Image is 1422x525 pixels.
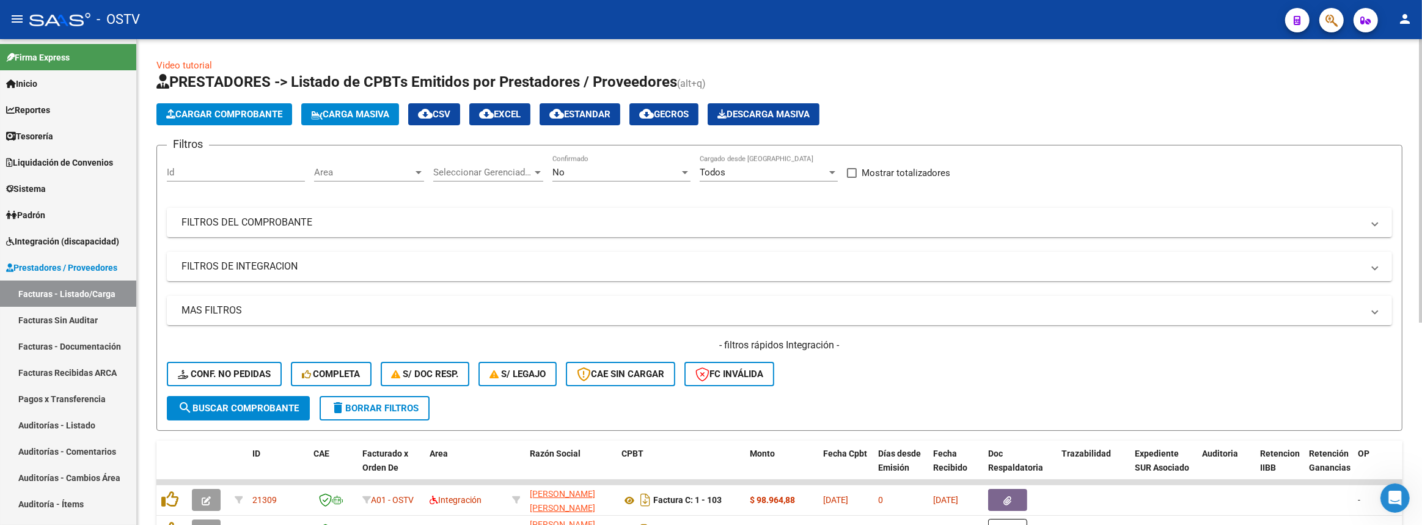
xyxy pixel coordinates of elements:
button: FC Inválida [684,362,774,386]
span: Monto [750,449,775,458]
app-download-masive: Descarga masiva de comprobantes (adjuntos) [708,103,819,125]
span: Prestadores / Proveedores [6,261,117,274]
button: Buscar Comprobante [167,396,310,420]
span: Sistema [6,182,46,196]
h3: Filtros [167,136,209,153]
span: Conf. no pedidas [178,369,271,380]
button: Completa [291,362,372,386]
span: Facturado x Orden De [362,449,408,472]
span: Gecros [639,109,689,120]
span: Expediente SUR Asociado [1135,449,1189,472]
button: Gecros [629,103,698,125]
mat-icon: search [178,400,192,415]
button: Carga Masiva [301,103,399,125]
span: A01 - OSTV [371,495,414,505]
span: Borrar Filtros [331,403,419,414]
span: FC Inválida [695,369,763,380]
span: 0 [878,495,883,505]
mat-panel-title: FILTROS DEL COMPROBANTE [181,216,1363,229]
span: CAE [313,449,329,458]
mat-expansion-panel-header: FILTROS DEL COMPROBANTE [167,208,1392,237]
datatable-header-cell: Fecha Cpbt [818,441,873,494]
span: Descarga Masiva [717,109,810,120]
mat-icon: cloud_download [418,106,433,121]
datatable-header-cell: Retencion IIBB [1255,441,1304,494]
span: Padrón [6,208,45,222]
span: Retencion IIBB [1260,449,1300,472]
datatable-header-cell: Auditoria [1197,441,1255,494]
span: Carga Masiva [311,109,389,120]
mat-icon: person [1398,12,1412,26]
span: Area [314,167,413,178]
span: Reportes [6,103,50,117]
button: Borrar Filtros [320,396,430,420]
datatable-header-cell: Razón Social [525,441,617,494]
span: S/ legajo [489,369,546,380]
span: 21309 [252,495,277,505]
datatable-header-cell: Doc Respaldatoria [983,441,1057,494]
span: [PERSON_NAME] [PERSON_NAME] [530,489,595,513]
span: S/ Doc Resp. [392,369,459,380]
span: Días desde Emisión [878,449,921,472]
span: Fecha Recibido [933,449,967,472]
span: EXCEL [479,109,521,120]
span: Seleccionar Gerenciador [433,167,532,178]
div: 27423026176 [530,487,612,513]
datatable-header-cell: OP [1353,441,1402,494]
mat-panel-title: FILTROS DE INTEGRACION [181,260,1363,273]
span: CPBT [621,449,643,458]
span: Trazabilidad [1061,449,1111,458]
button: Estandar [540,103,620,125]
mat-icon: cloud_download [549,106,564,121]
button: Cargar Comprobante [156,103,292,125]
button: Descarga Masiva [708,103,819,125]
mat-icon: cloud_download [479,106,494,121]
span: - [1358,495,1360,505]
button: S/ legajo [478,362,557,386]
span: Area [430,449,448,458]
span: Fecha Cpbt [823,449,867,458]
button: CAE SIN CARGAR [566,362,675,386]
span: Buscar Comprobante [178,403,299,414]
span: Integración [430,495,482,505]
span: Liquidación de Convenios [6,156,113,169]
span: PRESTADORES -> Listado de CPBTs Emitidos por Prestadores / Proveedores [156,73,677,90]
datatable-header-cell: ID [247,441,309,494]
span: Todos [700,167,725,178]
span: OP [1358,449,1369,458]
span: No [552,167,565,178]
datatable-header-cell: Fecha Recibido [928,441,983,494]
span: - OSTV [97,6,140,33]
h4: - filtros rápidos Integración - [167,339,1392,352]
mat-expansion-panel-header: MAS FILTROS [167,296,1392,325]
datatable-header-cell: Area [425,441,507,494]
span: [DATE] [933,495,958,505]
button: Conf. no pedidas [167,362,282,386]
span: Cargar Comprobante [166,109,282,120]
span: (alt+q) [677,78,706,89]
span: CSV [418,109,450,120]
datatable-header-cell: Monto [745,441,818,494]
button: EXCEL [469,103,530,125]
button: S/ Doc Resp. [381,362,470,386]
mat-panel-title: MAS FILTROS [181,304,1363,317]
mat-icon: delete [331,400,345,415]
datatable-header-cell: Días desde Emisión [873,441,928,494]
strong: $ 98.964,88 [750,495,795,505]
datatable-header-cell: Expediente SUR Asociado [1130,441,1197,494]
span: Integración (discapacidad) [6,235,119,248]
span: Doc Respaldatoria [988,449,1043,472]
mat-icon: cloud_download [639,106,654,121]
i: Descargar documento [637,490,653,510]
span: Mostrar totalizadores [862,166,950,180]
span: Inicio [6,77,37,90]
datatable-header-cell: Trazabilidad [1057,441,1130,494]
span: Estandar [549,109,610,120]
span: Auditoria [1202,449,1238,458]
a: Video tutorial [156,60,212,71]
datatable-header-cell: Facturado x Orden De [357,441,425,494]
span: Retención Ganancias [1309,449,1351,472]
iframe: Intercom live chat [1380,483,1410,513]
mat-expansion-panel-header: FILTROS DE INTEGRACION [167,252,1392,281]
span: Razón Social [530,449,581,458]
